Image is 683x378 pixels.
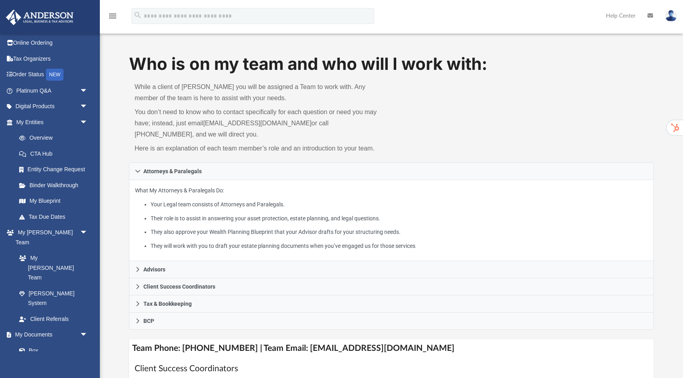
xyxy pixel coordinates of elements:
[6,83,100,99] a: Platinum Q&Aarrow_drop_down
[6,67,100,83] a: Order StatusNEW
[46,69,64,81] div: NEW
[80,83,96,99] span: arrow_drop_down
[80,114,96,131] span: arrow_drop_down
[129,339,654,357] h4: Team Phone: [PHONE_NUMBER] | Team Email: [EMAIL_ADDRESS][DOMAIN_NAME]
[11,162,100,178] a: Entity Change Request
[11,342,92,358] a: Box
[151,227,648,237] li: They also approve your Wealth Planning Blueprint that your Advisor drafts for your structuring ne...
[6,225,96,250] a: My [PERSON_NAME] Teamarrow_drop_down
[203,120,312,127] a: [EMAIL_ADDRESS][DOMAIN_NAME]
[4,10,76,25] img: Anderson Advisors Platinum Portal
[11,209,100,225] a: Tax Due Dates
[129,261,654,278] a: Advisors
[129,52,654,76] h1: Who is on my team and who will I work with:
[108,11,117,21] i: menu
[151,241,648,251] li: They will work with you to draft your estate planning documents when you’ve engaged us for those ...
[129,162,654,180] a: Attorneys & Paralegals
[129,313,654,330] a: BCP
[133,11,142,20] i: search
[108,15,117,21] a: menu
[80,99,96,115] span: arrow_drop_down
[11,250,92,286] a: My [PERSON_NAME] Team
[6,114,100,130] a: My Entitiesarrow_drop_down
[129,278,654,295] a: Client Success Coordinators
[143,301,192,307] span: Tax & Bookkeeping
[665,10,677,22] img: User Pic
[135,81,386,104] p: While a client of [PERSON_NAME] you will be assigned a Team to work with. Any member of the team ...
[135,363,648,374] h1: Client Success Coordinators
[11,193,96,209] a: My Blueprint
[11,130,100,146] a: Overview
[80,327,96,343] span: arrow_drop_down
[11,146,100,162] a: CTA Hub
[143,267,165,272] span: Advisors
[135,107,386,140] p: You don’t need to know who to contact specifically for each question or need you may have; instea...
[135,186,648,251] p: What My Attorneys & Paralegals Do:
[143,318,154,324] span: BCP
[151,214,648,224] li: Their role is to assist in answering your asset protection, estate planning, and legal questions.
[11,285,96,311] a: [PERSON_NAME] System
[11,311,96,327] a: Client Referrals
[6,99,100,115] a: Digital Productsarrow_drop_down
[6,51,100,67] a: Tax Organizers
[129,180,654,261] div: Attorneys & Paralegals
[11,177,100,193] a: Binder Walkthrough
[143,284,215,289] span: Client Success Coordinators
[6,35,100,51] a: Online Ordering
[151,200,648,210] li: Your Legal team consists of Attorneys and Paralegals.
[6,327,96,343] a: My Documentsarrow_drop_down
[135,143,386,154] p: Here is an explanation of each team member’s role and an introduction to your team.
[143,168,202,174] span: Attorneys & Paralegals
[80,225,96,241] span: arrow_drop_down
[129,295,654,313] a: Tax & Bookkeeping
